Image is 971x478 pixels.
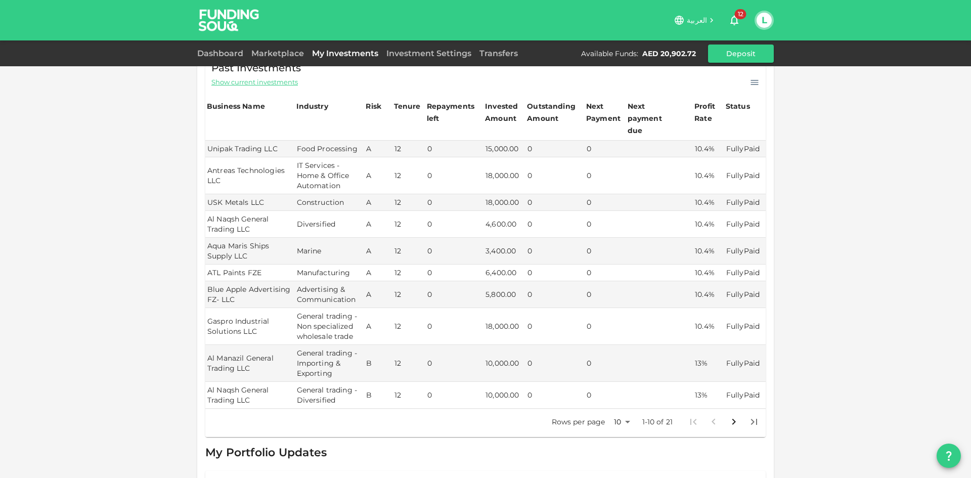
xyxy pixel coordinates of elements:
[525,211,585,238] td: 0
[724,382,766,409] td: FullyPaid
[364,211,392,238] td: A
[757,13,772,28] button: L
[483,345,525,382] td: 10,000.00
[364,238,392,265] td: A
[392,238,425,265] td: 12
[693,382,724,409] td: 13%
[525,157,585,194] td: 0
[693,194,724,211] td: 10.4%
[295,238,365,265] td: Marine
[693,211,724,238] td: 10.4%
[205,446,327,459] span: My Portfolio Updates
[694,100,723,124] div: Profit Rate
[693,141,724,157] td: 10.4%
[483,238,525,265] td: 3,400.00
[364,141,392,157] td: A
[425,141,483,157] td: 0
[364,382,392,409] td: B
[295,345,365,382] td: General trading - Importing & Exporting
[425,157,483,194] td: 0
[724,211,766,238] td: FullyPaid
[205,157,295,194] td: Antreas Technologies LLC
[392,141,425,157] td: 12
[392,211,425,238] td: 12
[585,211,626,238] td: 0
[295,382,365,409] td: General trading - Diversified
[205,308,295,345] td: Gaspro Industrial Solutions LLC
[485,100,524,124] div: Invested Amount
[693,238,724,265] td: 10.4%
[425,238,483,265] td: 0
[483,157,525,194] td: 18,000.00
[724,345,766,382] td: FullyPaid
[392,265,425,281] td: 12
[642,49,696,59] div: AED 20,902.72
[525,194,585,211] td: 0
[295,157,365,194] td: IT Services - Home & Office Automation
[205,141,295,157] td: Unipak Trading LLC
[295,265,365,281] td: Manufacturing
[585,141,626,157] td: 0
[642,417,673,427] p: 1-10 of 21
[295,281,365,308] td: Advertising & Communication
[483,281,525,308] td: 5,800.00
[211,60,301,76] span: Past Investments
[366,100,386,112] div: Risk
[425,345,483,382] td: 0
[483,194,525,211] td: 18,000.00
[205,281,295,308] td: Blue Apple Advertising FZ- LLC
[483,382,525,409] td: 10,000.00
[205,345,295,382] td: Al Manazil General Trading LLC
[585,265,626,281] td: 0
[392,345,425,382] td: 12
[427,100,477,124] div: Repayments left
[726,100,751,112] div: Status
[724,308,766,345] td: FullyPaid
[724,238,766,265] td: FullyPaid
[364,194,392,211] td: A
[525,382,585,409] td: 0
[475,49,522,58] a: Transfers
[525,281,585,308] td: 0
[585,308,626,345] td: 0
[628,100,678,137] div: Next payment due
[693,308,724,345] td: 10.4%
[744,412,764,432] button: Go to last page
[724,10,744,30] button: 12
[295,308,365,345] td: General trading - Non specialized wholesale trade
[296,100,328,112] div: Industry
[364,157,392,194] td: A
[425,211,483,238] td: 0
[525,345,585,382] td: 0
[552,417,605,427] p: Rows per page
[585,238,626,265] td: 0
[609,415,634,429] div: 10
[525,238,585,265] td: 0
[295,211,365,238] td: Diversified
[708,45,774,63] button: Deposit
[585,281,626,308] td: 0
[247,49,308,58] a: Marketplace
[586,100,625,124] div: Next Payment
[364,281,392,308] td: A
[392,281,425,308] td: 12
[581,49,638,59] div: Available Funds :
[205,211,295,238] td: Al Naqsh General Trading LLC
[585,382,626,409] td: 0
[392,308,425,345] td: 12
[724,281,766,308] td: FullyPaid
[735,9,746,19] span: 12
[527,100,578,124] div: Outstanding Amount
[425,265,483,281] td: 0
[295,141,365,157] td: Food Processing
[382,49,475,58] a: Investment Settings
[205,238,295,265] td: Aqua Maris Ships Supply LLC
[483,265,525,281] td: 6,400.00
[525,308,585,345] td: 0
[483,141,525,157] td: 15,000.00
[205,265,295,281] td: ATL Paints FZE
[425,194,483,211] td: 0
